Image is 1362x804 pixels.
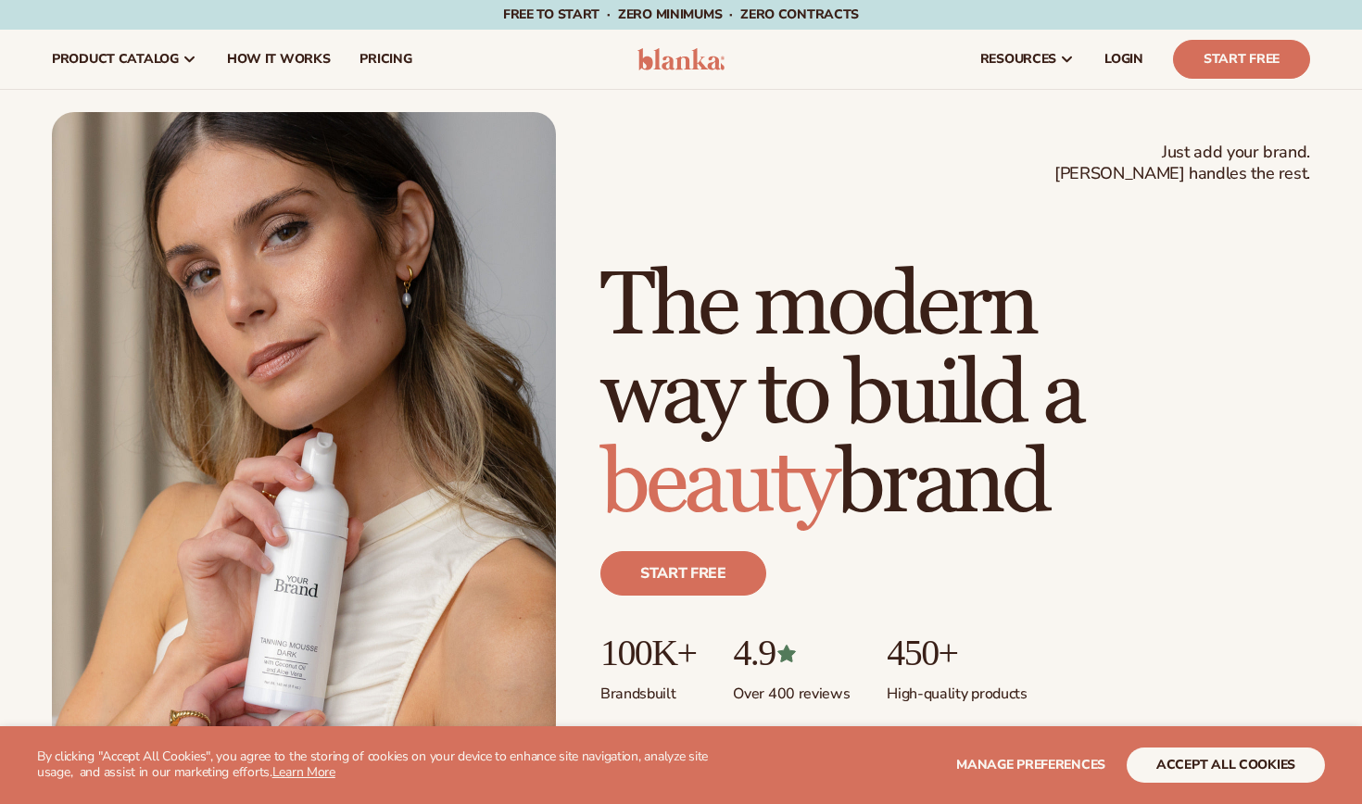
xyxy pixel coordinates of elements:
button: Manage preferences [956,747,1105,783]
span: Manage preferences [956,756,1105,773]
img: Female holding tanning mousse. [52,112,556,747]
span: How It Works [227,52,331,67]
span: pricing [359,52,411,67]
p: Over 400 reviews [733,673,850,704]
a: pricing [345,30,426,89]
p: Brands built [600,673,696,704]
a: product catalog [37,30,212,89]
a: LOGIN [1090,30,1158,89]
a: Start Free [1173,40,1310,79]
p: 4.9 [733,633,850,673]
img: logo [637,48,725,70]
p: By clicking "Accept All Cookies", you agree to the storing of cookies on your device to enhance s... [37,749,724,781]
span: beauty [600,430,836,538]
h1: The modern way to build a brand [600,262,1310,529]
span: LOGIN [1104,52,1143,67]
span: resources [980,52,1056,67]
span: product catalog [52,52,179,67]
a: resources [965,30,1090,89]
span: Just add your brand. [PERSON_NAME] handles the rest. [1054,142,1310,185]
span: Free to start · ZERO minimums · ZERO contracts [503,6,859,23]
a: Start free [600,551,766,596]
button: accept all cookies [1127,747,1325,783]
a: Learn More [272,763,335,781]
a: How It Works [212,30,346,89]
p: High-quality products [887,673,1027,704]
p: 100K+ [600,633,696,673]
p: 450+ [887,633,1027,673]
